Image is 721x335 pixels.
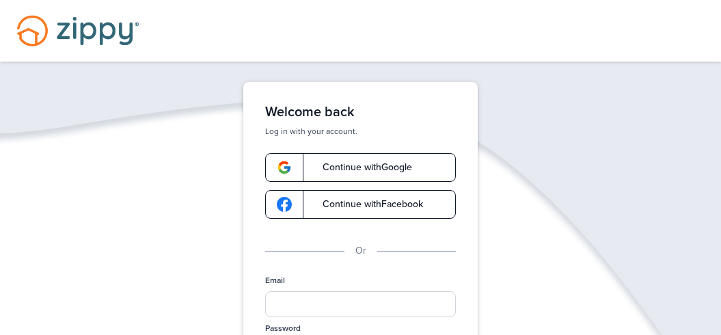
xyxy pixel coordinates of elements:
[309,163,412,172] span: Continue with Google
[355,243,366,258] p: Or
[277,197,292,212] img: google-logo
[265,153,456,182] a: google-logoContinue withGoogle
[265,275,285,286] label: Email
[277,160,292,175] img: google-logo
[265,291,456,317] input: Email
[265,104,456,120] h1: Welcome back
[265,126,456,137] p: Log in with your account.
[265,323,301,334] label: Password
[265,190,456,219] a: google-logoContinue withFacebook
[309,200,423,209] span: Continue with Facebook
